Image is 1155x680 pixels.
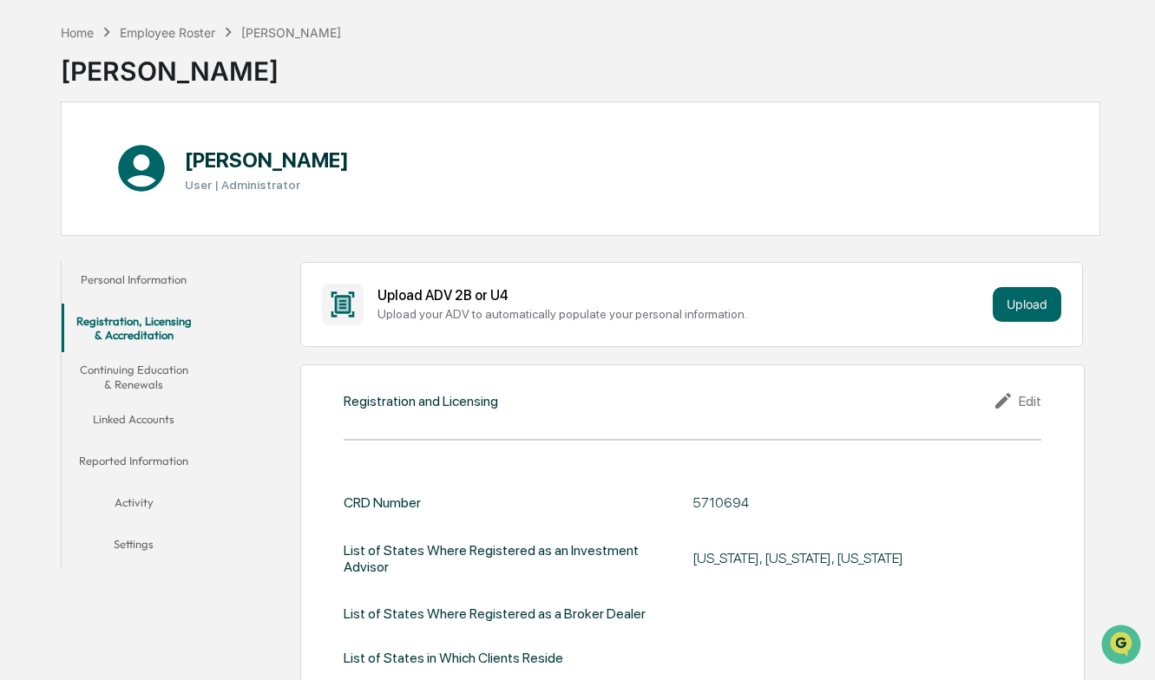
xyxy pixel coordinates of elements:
div: List of States Where Registered as an Investment Advisor [344,539,658,578]
div: 🔎 [17,253,31,267]
button: Activity [62,485,207,526]
div: Home [61,25,94,40]
span: Pylon [173,294,210,307]
span: Preclearance [35,219,112,236]
div: [PERSON_NAME] [61,42,342,87]
button: Linked Accounts [62,402,207,443]
span: Data Lookup [35,252,109,269]
a: 🔎Data Lookup [10,245,116,276]
a: 🗄️Attestations [119,212,222,243]
div: List of States in Which Clients Reside [344,650,563,666]
div: 🗄️ [126,220,140,234]
iframe: Open customer support [1099,623,1146,670]
div: secondary tabs example [62,262,207,568]
div: Upload your ADV to automatically populate your personal information. [377,307,986,321]
button: Settings [62,526,207,568]
button: Reported Information [62,443,207,485]
button: Registration, Licensing & Accreditation [62,304,207,353]
button: Start new chat [295,138,316,159]
div: Edit [993,390,1041,411]
div: Start new chat [59,133,285,150]
a: 🖐️Preclearance [10,212,119,243]
div: 5710694 [692,494,1041,511]
div: We're available if you need us! [59,150,220,164]
div: Registration and Licensing [344,393,498,409]
div: Employee Roster [120,25,215,40]
span: Attestations [143,219,215,236]
div: List of States Where Registered as a Broker Dealer [344,605,646,622]
a: Powered byPylon [122,293,210,307]
p: How can we help? [17,36,316,64]
div: [PERSON_NAME] [241,25,341,40]
div: [US_STATE], [US_STATE], [US_STATE] [692,550,1041,566]
div: Upload ADV 2B or U4 [377,287,986,304]
h1: [PERSON_NAME] [185,147,349,173]
button: Continuing Education & Renewals [62,352,207,402]
button: Personal Information [62,262,207,304]
h3: User | Administrator [185,178,349,192]
img: 1746055101610-c473b297-6a78-478c-a979-82029cc54cd1 [17,133,49,164]
div: CRD Number [344,494,421,511]
button: Upload [993,287,1061,322]
div: 🖐️ [17,220,31,234]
